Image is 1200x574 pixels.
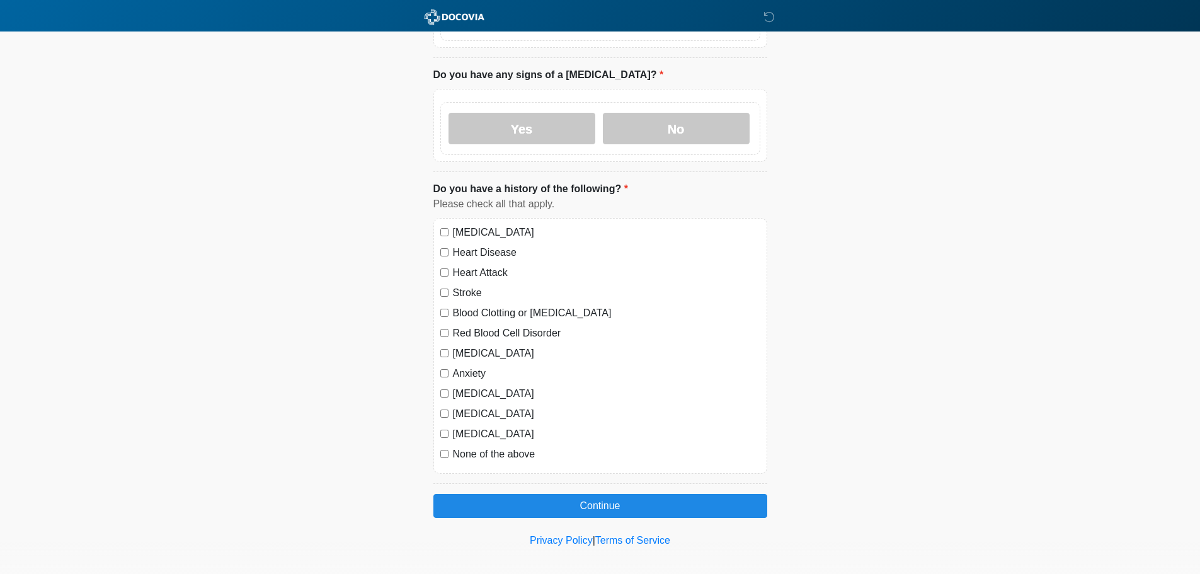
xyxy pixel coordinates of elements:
[433,67,664,83] label: Do you have any signs of a [MEDICAL_DATA]?
[421,9,488,25] img: ABC Med Spa- GFEase Logo
[453,366,760,381] label: Anxiety
[433,197,767,212] div: Please check all that apply.
[453,225,760,240] label: [MEDICAL_DATA]
[453,285,760,301] label: Stroke
[440,268,449,277] input: Heart Attack
[440,309,449,317] input: Blood Clotting or [MEDICAL_DATA]
[453,306,760,321] label: Blood Clotting or [MEDICAL_DATA]
[453,346,760,361] label: [MEDICAL_DATA]
[440,329,449,337] input: Red Blood Cell Disorder
[440,450,449,458] input: None of the above
[453,447,760,462] label: None of the above
[433,181,628,197] label: Do you have a history of the following?
[453,386,760,401] label: [MEDICAL_DATA]
[440,349,449,357] input: [MEDICAL_DATA]
[440,228,449,236] input: [MEDICAL_DATA]
[449,113,595,144] label: Yes
[440,430,449,438] input: [MEDICAL_DATA]
[453,326,760,341] label: Red Blood Cell Disorder
[440,289,449,297] input: Stroke
[433,494,767,518] button: Continue
[440,410,449,418] input: [MEDICAL_DATA]
[603,113,750,144] label: No
[595,535,670,546] a: Terms of Service
[453,427,760,442] label: [MEDICAL_DATA]
[440,248,449,256] input: Heart Disease
[453,245,760,260] label: Heart Disease
[593,535,595,546] a: |
[440,389,449,398] input: [MEDICAL_DATA]
[453,265,760,280] label: Heart Attack
[440,369,449,377] input: Anxiety
[453,406,760,422] label: [MEDICAL_DATA]
[530,535,593,546] a: Privacy Policy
